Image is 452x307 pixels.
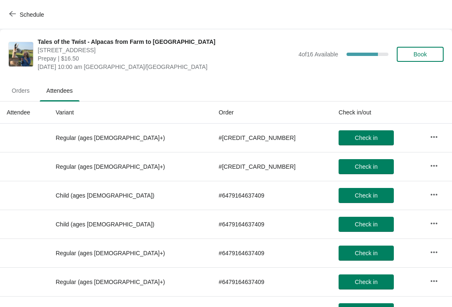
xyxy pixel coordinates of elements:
td: Regular (ages [DEMOGRAPHIC_DATA]+) [49,238,212,267]
span: Check in [355,221,378,228]
button: Check in [339,130,394,145]
td: # 6479164637409 [212,267,332,296]
th: Check in/out [332,101,423,124]
td: Child (ages [DEMOGRAPHIC_DATA]) [49,181,212,210]
span: Tales of the Twist - Alpacas from Farm to [GEOGRAPHIC_DATA] [38,38,294,46]
span: Book [413,51,427,58]
td: # 6479164637409 [212,181,332,210]
td: Regular (ages [DEMOGRAPHIC_DATA]+) [49,152,212,181]
td: # [CREDIT_CARD_NUMBER] [212,152,332,181]
img: Tales of the Twist - Alpacas from Farm to Yarn [9,42,33,66]
button: Check in [339,217,394,232]
button: Check in [339,246,394,261]
td: Regular (ages [DEMOGRAPHIC_DATA]+) [49,267,212,296]
button: Check in [339,274,394,289]
td: Regular (ages [DEMOGRAPHIC_DATA]+) [49,124,212,152]
button: Check in [339,159,394,174]
th: Variant [49,101,212,124]
span: Attendees [40,83,80,98]
span: [STREET_ADDRESS] [38,46,294,54]
span: Check in [355,163,378,170]
td: # 6479164637409 [212,210,332,238]
span: Schedule [20,11,44,18]
span: Check in [355,134,378,141]
span: Check in [355,279,378,285]
span: Check in [355,250,378,256]
td: Child (ages [DEMOGRAPHIC_DATA]) [49,210,212,238]
th: Order [212,101,332,124]
span: Check in [355,192,378,199]
button: Schedule [4,7,51,22]
span: Prepay | $16.50 [38,54,294,63]
td: # [CREDIT_CARD_NUMBER] [212,124,332,152]
span: 4 of 16 Available [298,51,338,58]
span: [DATE] 10:00 am [GEOGRAPHIC_DATA]/[GEOGRAPHIC_DATA] [38,63,294,71]
button: Check in [339,188,394,203]
td: # 6479164637409 [212,238,332,267]
button: Book [397,47,444,62]
span: Orders [5,83,36,98]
